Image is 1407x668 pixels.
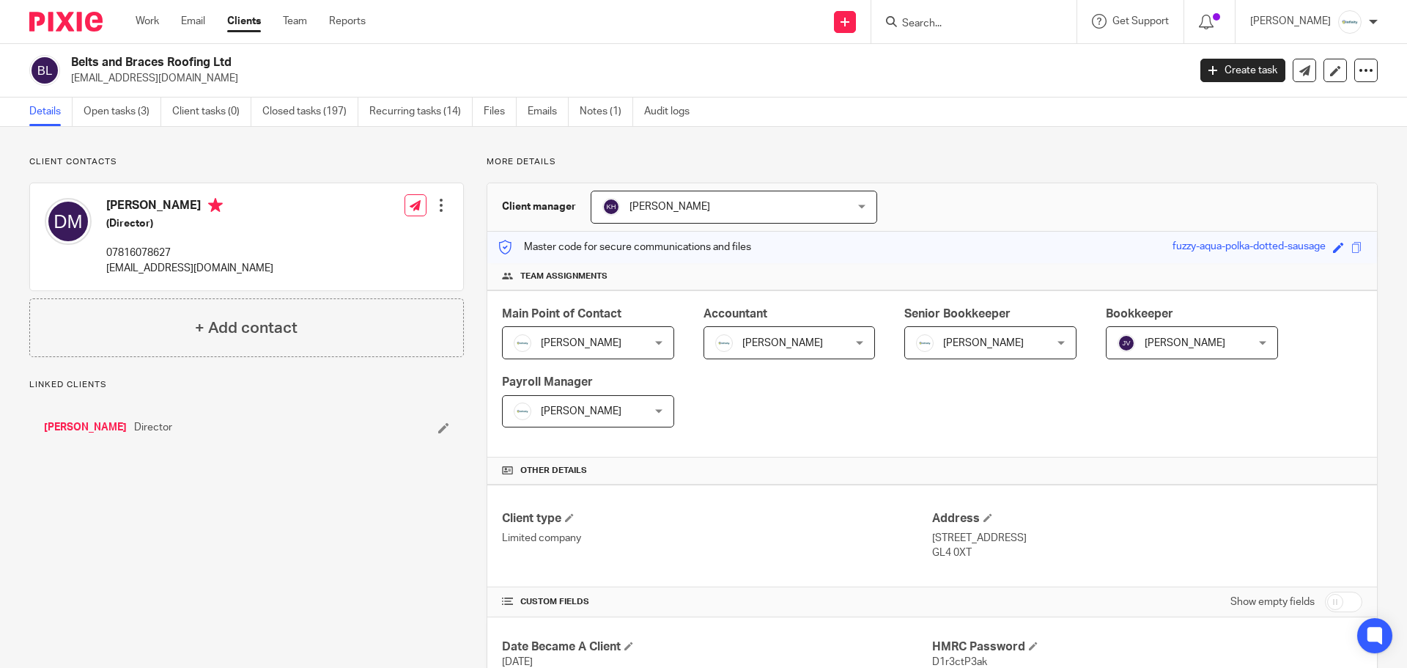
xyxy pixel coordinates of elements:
[644,98,701,126] a: Audit logs
[106,246,273,260] p: 07816078627
[227,14,261,29] a: Clients
[943,338,1024,348] span: [PERSON_NAME]
[916,334,934,352] img: Infinity%20Logo%20with%20Whitespace%20.png
[329,14,366,29] a: Reports
[498,240,751,254] p: Master code for secure communications and files
[932,546,1362,560] p: GL4 0XT
[172,98,251,126] a: Client tasks (0)
[502,511,932,526] h4: Client type
[71,55,957,70] h2: Belts and Braces Roofing Ltd
[1112,16,1169,26] span: Get Support
[44,420,127,435] a: [PERSON_NAME]
[29,98,73,126] a: Details
[502,596,932,608] h4: CUSTOM FIELDS
[541,406,621,416] span: [PERSON_NAME]
[106,216,273,231] h5: (Director)
[1230,595,1315,609] label: Show empty fields
[262,98,358,126] a: Closed tasks (197)
[1106,308,1173,320] span: Bookkeeper
[541,338,621,348] span: [PERSON_NAME]
[932,639,1362,655] h4: HMRC Password
[134,420,172,435] span: Director
[45,198,92,245] img: svg%3E
[195,317,298,339] h4: + Add contact
[514,403,531,420] img: Infinity%20Logo%20with%20Whitespace%20.png
[904,308,1011,320] span: Senior Bookkeeper
[29,12,103,32] img: Pixie
[703,308,767,320] span: Accountant
[932,531,1362,546] p: [STREET_ADDRESS]
[84,98,161,126] a: Open tasks (3)
[932,511,1362,526] h4: Address
[502,531,932,546] p: Limited company
[106,261,273,276] p: [EMAIL_ADDRESS][DOMAIN_NAME]
[502,199,576,214] h3: Client manager
[742,338,823,348] span: [PERSON_NAME]
[528,98,569,126] a: Emails
[520,271,608,282] span: Team assignments
[1145,338,1225,348] span: [PERSON_NAME]
[502,308,621,320] span: Main Point of Contact
[1250,14,1331,29] p: [PERSON_NAME]
[181,14,205,29] a: Email
[1172,239,1326,256] div: fuzzy-aqua-polka-dotted-sausage
[514,334,531,352] img: Infinity%20Logo%20with%20Whitespace%20.png
[502,657,533,667] span: [DATE]
[520,465,587,477] span: Other details
[502,376,593,388] span: Payroll Manager
[602,198,620,216] img: svg%3E
[487,156,1378,168] p: More details
[1118,334,1135,352] img: svg%3E
[106,198,273,216] h4: [PERSON_NAME]
[715,334,733,352] img: Infinity%20Logo%20with%20Whitespace%20.png
[136,14,159,29] a: Work
[580,98,633,126] a: Notes (1)
[283,14,307,29] a: Team
[502,639,932,655] h4: Date Became A Client
[932,657,987,667] span: D1r3ctP3ak
[208,198,223,213] i: Primary
[629,202,710,212] span: [PERSON_NAME]
[1200,59,1285,82] a: Create task
[29,55,60,86] img: svg%3E
[369,98,473,126] a: Recurring tasks (14)
[484,98,517,126] a: Files
[71,71,1178,86] p: [EMAIL_ADDRESS][DOMAIN_NAME]
[1338,10,1362,34] img: Infinity%20Logo%20with%20Whitespace%20.png
[29,156,464,168] p: Client contacts
[29,379,464,391] p: Linked clients
[901,18,1033,31] input: Search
